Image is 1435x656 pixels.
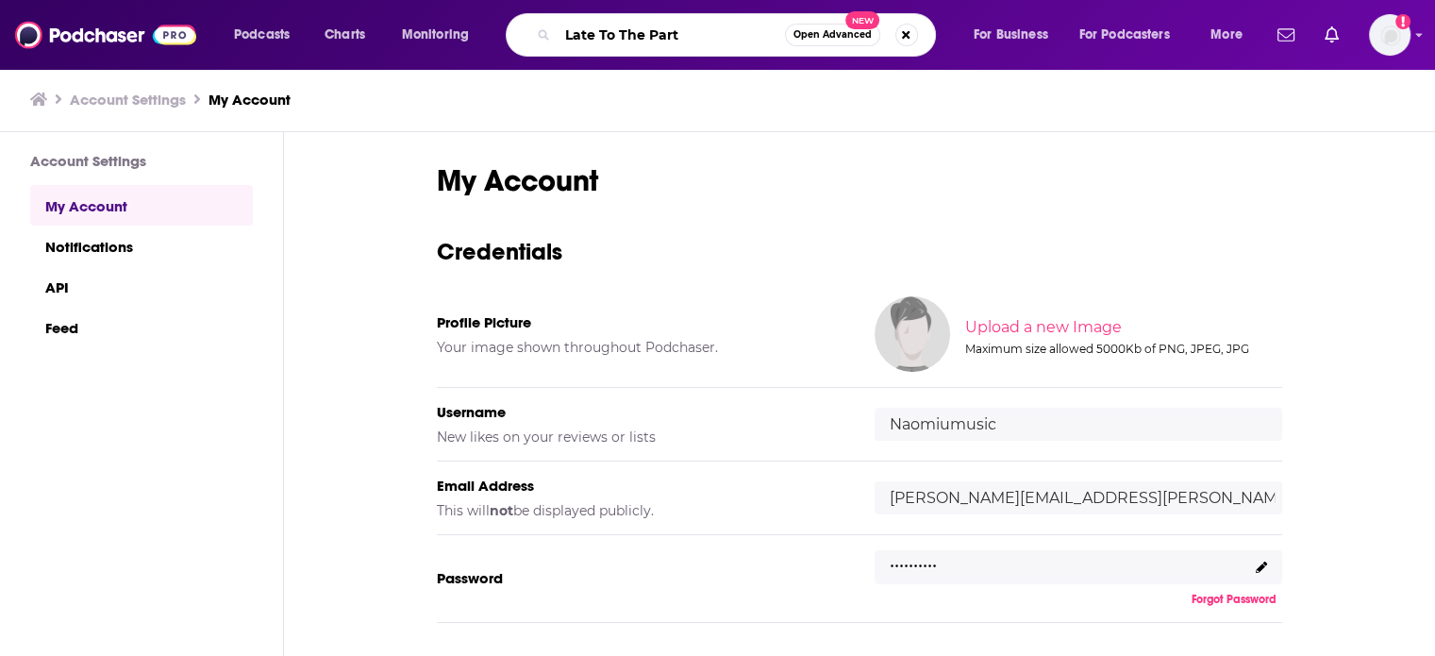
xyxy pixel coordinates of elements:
[1197,20,1266,50] button: open menu
[15,17,196,53] img: Podchaser - Follow, Share and Rate Podcasts
[312,20,376,50] a: Charts
[30,185,253,226] a: My Account
[890,546,937,573] p: ..........
[30,226,253,266] a: Notifications
[437,502,844,519] h5: This will be displayed publicly.
[793,30,872,40] span: Open Advanced
[1369,14,1410,56] span: Logged in as Naomiumusic
[70,91,186,109] a: Account Settings
[974,22,1048,48] span: For Business
[1067,20,1197,50] button: open menu
[524,13,954,57] div: Search podcasts, credits, & more...
[785,24,880,46] button: Open AdvancedNew
[1369,14,1410,56] button: Show profile menu
[1369,14,1410,56] img: User Profile
[875,296,950,372] img: Your profile image
[490,502,513,519] b: not
[221,20,314,50] button: open menu
[30,307,253,347] a: Feed
[437,313,844,331] h5: Profile Picture
[558,20,785,50] input: Search podcasts, credits, & more...
[30,152,253,170] h3: Account Settings
[402,22,469,48] span: Monitoring
[1079,22,1170,48] span: For Podcasters
[234,22,290,48] span: Podcasts
[437,237,1282,266] h3: Credentials
[209,91,291,109] a: My Account
[845,11,879,29] span: New
[965,342,1278,356] div: Maximum size allowed 5000Kb of PNG, JPEG, JPG
[1186,592,1282,607] button: Forgot Password
[960,20,1072,50] button: open menu
[1210,22,1243,48] span: More
[30,266,253,307] a: API
[437,162,1282,199] h1: My Account
[437,569,844,587] h5: Password
[437,429,844,446] h5: New likes on your reviews or lists
[437,477,844,495] h5: Email Address
[1395,14,1410,29] svg: Add a profile image
[389,20,493,50] button: open menu
[875,481,1282,514] input: email
[437,403,844,421] h5: Username
[325,22,365,48] span: Charts
[1317,19,1346,51] a: Show notifications dropdown
[1270,19,1302,51] a: Show notifications dropdown
[437,339,844,356] h5: Your image shown throughout Podchaser.
[875,408,1282,441] input: username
